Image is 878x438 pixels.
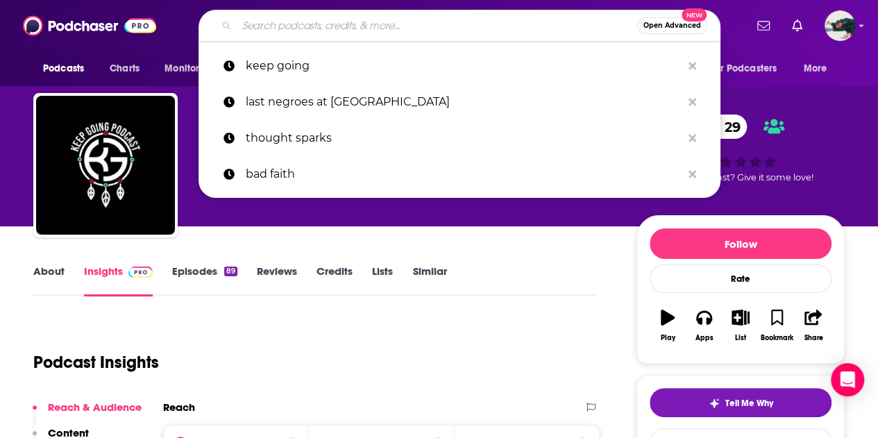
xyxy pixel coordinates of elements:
p: last negroes at harvard [246,84,682,120]
span: Open Advanced [643,22,701,29]
a: Charts [101,56,148,82]
img: tell me why sparkle [709,398,720,409]
div: 29Good podcast? Give it some love! [636,106,845,192]
button: Open AdvancedNew [637,17,707,34]
a: About [33,264,65,296]
span: Charts [110,59,140,78]
div: Bookmark [761,334,793,342]
a: Lists [372,264,393,296]
a: Credits [316,264,353,296]
p: Reach & Audience [48,401,142,414]
span: For Podcasters [710,59,777,78]
input: Search podcasts, credits, & more... [237,15,637,37]
img: Keep Going Podcast [36,96,175,235]
p: keep going [246,48,682,84]
span: New [682,8,707,22]
span: Good podcast? Give it some love! [668,172,813,183]
button: Show profile menu [825,10,855,41]
a: last negroes at [GEOGRAPHIC_DATA] [199,84,720,120]
h2: Reach [163,401,195,414]
div: Open Intercom Messenger [831,363,864,396]
a: 29 [697,115,748,139]
button: Share [795,301,831,351]
span: 29 [711,115,748,139]
button: Reach & Audience [33,401,142,426]
a: Show notifications dropdown [786,14,808,37]
button: open menu [701,56,797,82]
div: Rate [650,264,831,293]
a: keep going [199,48,720,84]
span: Monitoring [164,59,214,78]
img: Podchaser - Follow, Share and Rate Podcasts [23,12,156,39]
a: Episodes89 [172,264,237,296]
button: open menu [33,56,102,82]
div: List [735,334,746,342]
span: Tell Me Why [725,398,773,409]
div: Apps [695,334,714,342]
button: tell me why sparkleTell Me Why [650,388,831,417]
button: open menu [155,56,232,82]
div: Share [804,334,822,342]
div: Play [661,334,675,342]
div: 89 [224,267,237,276]
button: List [723,301,759,351]
img: Podchaser Pro [128,267,153,278]
a: Similar [412,264,446,296]
a: Reviews [257,264,297,296]
img: User Profile [825,10,855,41]
a: InsightsPodchaser Pro [84,264,153,296]
button: open menu [794,56,845,82]
p: bad faith [246,156,682,192]
a: Show notifications dropdown [752,14,775,37]
button: Bookmark [759,301,795,351]
h1: Podcast Insights [33,352,159,373]
p: thought sparks [246,120,682,156]
button: Follow [650,228,831,259]
button: Play [650,301,686,351]
span: More [804,59,827,78]
span: Podcasts [43,59,84,78]
span: Logged in as fsg.publicity [825,10,855,41]
button: Apps [686,301,722,351]
a: bad faith [199,156,720,192]
div: Search podcasts, credits, & more... [199,10,720,42]
a: thought sparks [199,120,720,156]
